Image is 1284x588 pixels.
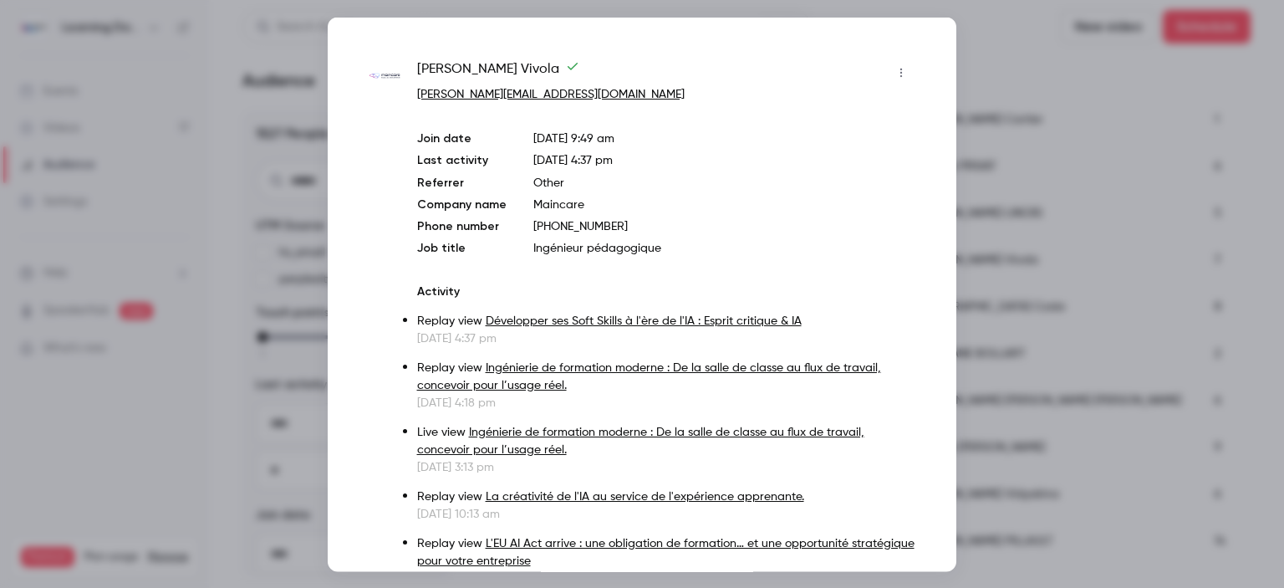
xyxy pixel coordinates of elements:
p: Live view [417,423,915,458]
p: Last activity [417,151,507,169]
a: Développer ses Soft Skills à l'ère de l'IA : Esprit critique & IA [486,314,802,326]
p: [DATE] 3:13 pm [417,458,915,475]
p: [DATE] 10:13 am [417,505,915,522]
div: v 4.0.25 [47,27,82,40]
p: Activity [417,283,915,299]
p: Job title [417,239,507,256]
div: Mots-clés [208,99,256,110]
p: [DATE] 9:49 am [533,130,915,146]
a: Ingénierie de formation moderne : De la salle de classe au flux de travail, concevoir pour l’usag... [417,361,881,391]
img: website_grey.svg [27,43,40,57]
a: [PERSON_NAME][EMAIL_ADDRESS][DOMAIN_NAME] [417,88,685,100]
p: Replay view [417,359,915,394]
p: Maincare [533,196,915,212]
p: Other [533,174,915,191]
a: La créativité de l'IA au service de l'expérience apprenante. [486,490,804,502]
img: tab_keywords_by_traffic_grey.svg [190,97,203,110]
p: Referrer [417,174,507,191]
p: Replay view [417,534,915,570]
a: Ingénierie de formation moderne : De la salle de classe au flux de travail, concevoir pour l’usag... [417,426,864,455]
p: Replay view [417,488,915,505]
p: [PHONE_NUMBER] [533,217,915,234]
p: Replay view [417,312,915,330]
span: [PERSON_NAME] Vivola [417,59,579,85]
div: Domaine [86,99,129,110]
p: [DATE] 9:25 am [417,570,915,586]
img: logo_orange.svg [27,27,40,40]
span: [DATE] 4:37 pm [533,154,613,166]
p: [DATE] 4:37 pm [417,330,915,346]
p: Ingénieur pédagogique [533,239,915,256]
p: Phone number [417,217,507,234]
p: [DATE] 4:18 pm [417,394,915,411]
div: Domaine: [DOMAIN_NAME] [43,43,189,57]
img: maincare.fr [369,72,400,79]
a: L'EU AI Act arrive : une obligation de formation… et une opportunité stratégique pour votre entre... [417,537,915,566]
p: Join date [417,130,507,146]
p: Company name [417,196,507,212]
img: tab_domain_overview_orange.svg [68,97,81,110]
